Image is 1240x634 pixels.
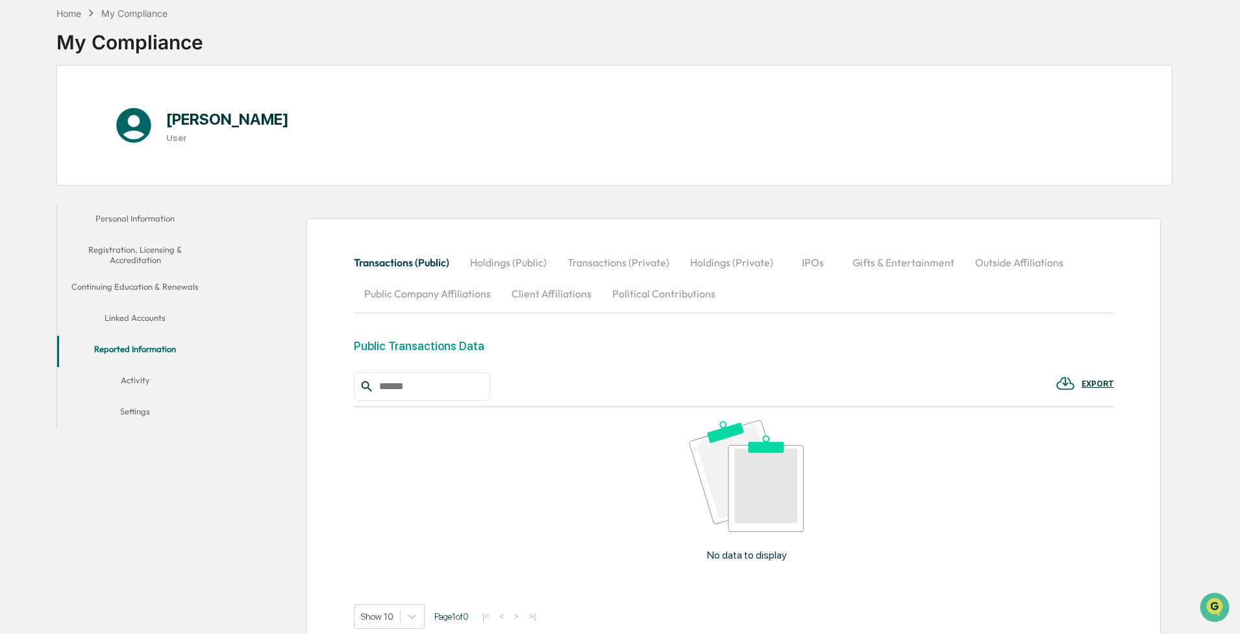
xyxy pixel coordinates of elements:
div: Start new chat [44,99,213,112]
button: Holdings (Private) [680,247,784,278]
p: No data to display [707,549,787,561]
span: Data Lookup [26,188,82,201]
span: Page 1 of 0 [434,611,469,622]
div: My Compliance [101,8,167,19]
span: Attestations [107,164,161,177]
img: EXPORT [1056,374,1075,393]
button: Transactions (Private) [557,247,680,278]
div: 🖐️ [13,165,23,175]
a: 🔎Data Lookup [8,183,87,207]
h3: User [166,133,289,143]
span: Preclearance [26,164,84,177]
button: Activity [57,367,213,398]
a: 🖐️Preclearance [8,158,89,182]
div: EXPORT [1082,379,1114,388]
button: >| [525,611,539,622]
button: Start new chat [221,103,236,119]
a: 🗄️Attestations [89,158,166,182]
div: We're available if you need us! [44,112,164,123]
button: Transactions (Public) [354,247,460,278]
iframe: Open customer support [1198,591,1234,626]
button: Reported Information [57,336,213,367]
button: |< [478,611,493,622]
div: My Compliance [56,20,203,54]
img: No data [689,420,804,531]
div: 🗄️ [94,165,105,175]
button: Gifts & Entertainment [842,247,965,278]
div: secondary tabs example [57,205,213,429]
button: Holdings (Public) [460,247,557,278]
button: Outside Affiliations [965,247,1074,278]
div: Public Transactions Data [354,339,484,353]
a: Powered byPylon [92,220,157,230]
button: Linked Accounts [57,305,213,336]
span: Pylon [129,220,157,230]
p: How can we help? [13,27,236,48]
button: > [510,611,523,622]
button: Continuing Education & Renewals [57,273,213,305]
div: Home [56,8,81,19]
button: < [495,611,508,622]
button: Political Contributions [602,278,726,309]
div: secondary tabs example [354,247,1114,309]
button: Client Affiliations [501,278,602,309]
button: Settings [57,398,213,429]
button: IPOs [784,247,842,278]
div: 🔎 [13,190,23,200]
h1: [PERSON_NAME] [166,110,289,129]
button: Public Company Affiliations [354,278,501,309]
button: Registration, Licensing & Accreditation [57,236,213,273]
button: Personal Information [57,205,213,236]
img: 1746055101610-c473b297-6a78-478c-a979-82029cc54cd1 [13,99,36,123]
